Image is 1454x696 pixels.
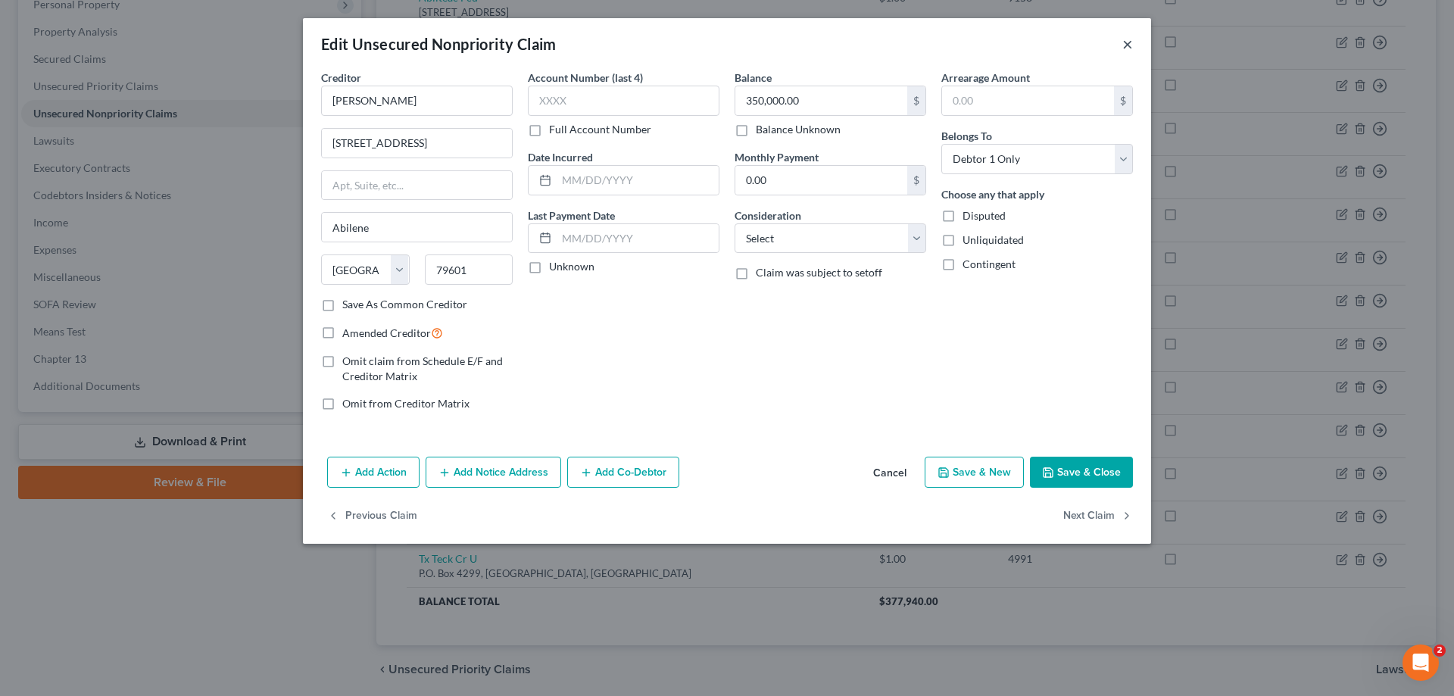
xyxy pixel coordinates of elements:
input: XXXX [528,86,719,116]
button: Add Co-Debtor [567,457,679,488]
label: Unknown [549,259,594,274]
span: 2 [1434,645,1446,657]
div: $ [1114,86,1132,115]
label: Monthly Payment [735,149,819,165]
button: Cancel [861,458,919,488]
input: 0.00 [942,86,1114,115]
input: Enter city... [322,213,512,242]
label: Consideration [735,208,801,223]
div: $ [907,166,925,195]
input: MM/DD/YYYY [557,166,719,195]
input: Search creditor by name... [321,86,513,116]
label: Full Account Number [549,122,651,137]
label: Choose any that apply [941,186,1044,202]
span: Claim was subject to setoff [756,266,882,279]
span: Contingent [963,257,1016,270]
div: Edit Unsecured Nonpriority Claim [321,33,557,55]
div: $ [907,86,925,115]
span: Belongs To [941,130,992,142]
label: Account Number (last 4) [528,70,643,86]
span: Amended Creditor [342,326,431,339]
label: Last Payment Date [528,208,615,223]
label: Balance [735,70,772,86]
button: Previous Claim [327,500,417,532]
input: 0.00 [735,166,907,195]
button: Add Action [327,457,420,488]
button: Add Notice Address [426,457,561,488]
input: Apt, Suite, etc... [322,171,512,200]
input: MM/DD/YYYY [557,224,719,253]
span: Omit from Creditor Matrix [342,397,470,410]
button: Save & Close [1030,457,1133,488]
input: 0.00 [735,86,907,115]
label: Save As Common Creditor [342,297,467,312]
span: Disputed [963,209,1006,222]
span: Creditor [321,71,361,84]
button: × [1122,35,1133,53]
input: Enter zip... [425,254,513,285]
label: Date Incurred [528,149,593,165]
span: Unliquidated [963,233,1024,246]
label: Balance Unknown [756,122,841,137]
input: Enter address... [322,129,512,158]
button: Save & New [925,457,1024,488]
span: Omit claim from Schedule E/F and Creditor Matrix [342,354,503,382]
label: Arrearage Amount [941,70,1030,86]
button: Next Claim [1063,500,1133,532]
iframe: Intercom live chat [1403,645,1439,681]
